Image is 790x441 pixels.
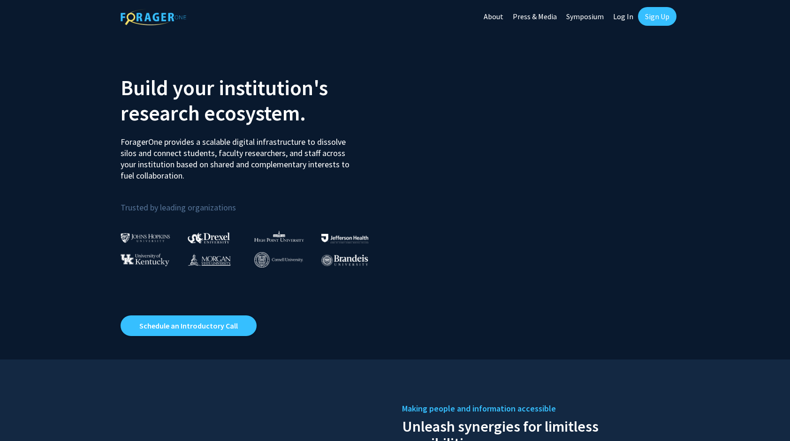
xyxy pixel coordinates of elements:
img: Morgan State University [188,254,231,266]
h5: Making people and information accessible [402,402,669,416]
img: Johns Hopkins University [121,233,170,243]
p: ForagerOne provides a scalable digital infrastructure to dissolve silos and connect students, fac... [121,129,356,181]
h2: Build your institution's research ecosystem. [121,75,388,126]
img: High Point University [254,231,304,242]
img: Thomas Jefferson University [321,234,368,243]
img: Drexel University [188,232,230,243]
img: ForagerOne Logo [121,9,186,25]
a: Opens in a new tab [121,315,257,336]
img: University of Kentucky [121,254,169,266]
p: Trusted by leading organizations [121,189,388,215]
img: Brandeis University [321,254,368,266]
img: Cornell University [254,252,303,268]
a: Sign Up [638,7,676,26]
